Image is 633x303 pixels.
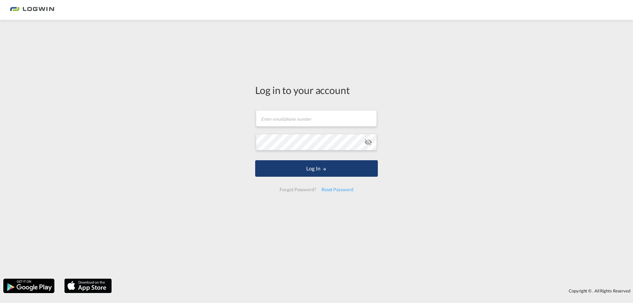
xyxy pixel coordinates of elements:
img: bc73a0e0d8c111efacd525e4c8ad7d32.png [10,3,54,17]
div: Copyright © . All Rights Reserved [115,285,633,296]
img: apple.png [64,278,112,294]
div: Log in to your account [255,83,378,97]
input: Enter email/phone number [256,110,377,127]
button: LOGIN [255,160,378,177]
md-icon: icon-eye-off [364,138,372,146]
div: Reset Password [319,184,356,196]
div: Forgot Password? [277,184,318,196]
img: google.png [3,278,55,294]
